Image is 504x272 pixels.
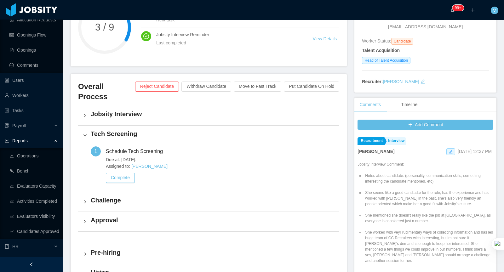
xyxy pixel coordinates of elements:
i: icon: file-protect [5,123,9,128]
div: icon: rightPre-hiring [78,244,339,264]
i: icon: line-chart [5,139,9,143]
a: icon: line-chartActivities Completed [9,195,58,207]
a: icon: file-textOpenings [9,44,58,56]
li: Notes about candidate: (personality, communication skills, something interesting the candidate me... [364,173,493,184]
span: V [493,7,496,14]
a: icon: file-doneAllocation Requests [9,14,58,26]
h3: Overall Process [78,82,135,102]
button: icon: plusAdd Comment [358,120,493,130]
button: Complete [106,173,135,183]
a: icon: teamBench [9,165,58,177]
div: Timeline [396,98,422,112]
button: Withdraw Candidate [181,82,231,92]
i: icon: right [83,252,87,256]
h4: Jobsity Interview [91,110,334,118]
h4: Approval [91,216,334,224]
li: She seems like a good candiadte for the role, has the experience and has worked with [PERSON_NAME... [364,190,493,207]
span: [DATE] 12:37 PM [458,149,492,154]
div: Schedule Tech Screening [106,146,168,156]
div: icon: rightJobsity Interview [78,106,339,125]
i: icon: plus [471,8,475,12]
button: Move to Fast Track [234,82,281,92]
a: [PERSON_NAME] [383,79,419,84]
strong: Recruiter: [362,79,383,84]
i: icon: right [83,200,87,204]
div: Comments [354,98,386,112]
i: icon: check-circle [143,33,149,39]
i: icon: edit [449,150,453,154]
a: icon: line-chartEvaluators Capacity [9,180,58,192]
h4: Pre-hiring [91,248,334,257]
li: She worked with veyr rudimentary ways of collecting information and has led huge team of CC Recru... [364,229,493,263]
span: Worker Status: [362,38,391,43]
strong: Talent Acquisition [362,48,400,53]
a: icon: line-chartEvaluators Visibility [9,210,58,223]
a: [PERSON_NAME] [131,164,168,169]
div: icon: rightChallenge [78,192,339,212]
div: icon: rightTech Screening [78,126,339,145]
li: She mentioned she doesn't really like the job at [GEOGRAPHIC_DATA], as everyone is considered jus... [364,212,493,224]
span: Reports [12,138,28,143]
i: icon: right [83,133,87,137]
i: icon: book [5,244,9,249]
a: icon: idcardOpenings Flow [9,29,58,41]
h4: Challenge [91,196,334,205]
span: HR [12,244,19,249]
div: Last completed [156,39,298,46]
a: icon: line-chartCandidates Approved [9,225,58,238]
span: 1 [94,149,97,154]
a: icon: userWorkers [5,89,58,102]
a: icon: profileTasks [5,104,58,117]
a: View Details [313,36,337,41]
i: icon: bell [450,8,455,12]
button: Put Candidate On Hold [284,82,339,92]
sup: 900 [452,5,464,11]
h4: Jobsity Interview Reminder [156,31,298,38]
i: icon: edit [421,79,425,84]
span: Due at: [DATE]. [106,156,209,163]
strong: [PERSON_NAME] [358,149,394,154]
span: 3 / 9 [78,22,131,32]
a: Recruitment [358,137,384,145]
span: Head of Talent Acquisition [362,57,410,64]
a: icon: line-chartOperations [9,150,58,162]
div: icon: rightApproval [78,212,339,231]
i: icon: right [83,220,87,224]
a: Complete [106,175,135,180]
a: icon: robotUsers [5,74,58,87]
span: Candidate [391,38,414,45]
button: Reject Candidate [135,82,179,92]
span: Assigned to: [106,163,209,170]
span: Payroll [12,123,26,128]
a: Interview [385,137,406,145]
a: icon: messageComments [9,59,58,71]
h4: Tech Screening [91,129,334,138]
span: [EMAIL_ADDRESS][DOMAIN_NAME] [388,24,463,30]
i: icon: right [83,114,87,117]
